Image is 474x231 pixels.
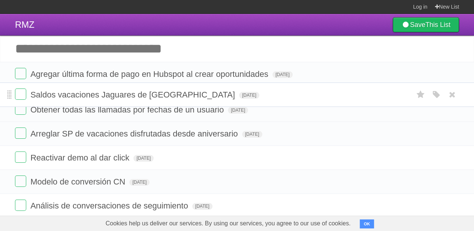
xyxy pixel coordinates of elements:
label: Done [15,199,26,211]
label: Done [15,127,26,139]
label: Star task [413,88,428,101]
label: Done [15,68,26,79]
span: [DATE] [239,92,259,99]
a: SaveThis List [393,17,459,32]
label: Star task [413,127,428,140]
span: Agregar última forma de pago en Hubspot al crear oportunidades [30,69,270,79]
span: [DATE] [228,107,248,114]
span: RMZ [15,19,34,30]
span: Saldos vacaciones Jaguares de [GEOGRAPHIC_DATA] [30,90,237,99]
span: Reactivar demo al dar click [30,153,131,162]
label: Done [15,175,26,187]
span: [DATE] [129,179,150,186]
span: Modelo de conversión CN [30,177,127,186]
label: Done [15,151,26,163]
label: Star task [413,199,428,212]
span: [DATE] [192,203,212,210]
button: OK [360,219,374,228]
span: [DATE] [272,71,293,78]
label: Star task [413,175,428,188]
span: Cookies help us deliver our services. By using our services, you agree to our use of cookies. [98,216,358,231]
label: Star task [413,103,428,116]
label: Star task [413,151,428,164]
span: Obtener todas las llamadas por fechas de un usuario [30,105,226,114]
span: Arreglar SP de vacaciones disfrutadas desde aniversario [30,129,240,138]
label: Star task [413,68,428,80]
span: [DATE] [242,131,262,138]
label: Done [15,103,26,115]
b: This List [425,21,450,28]
label: Done [15,88,26,100]
span: Análisis de conversaciones de seguimiento [30,201,190,210]
span: [DATE] [133,155,154,162]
